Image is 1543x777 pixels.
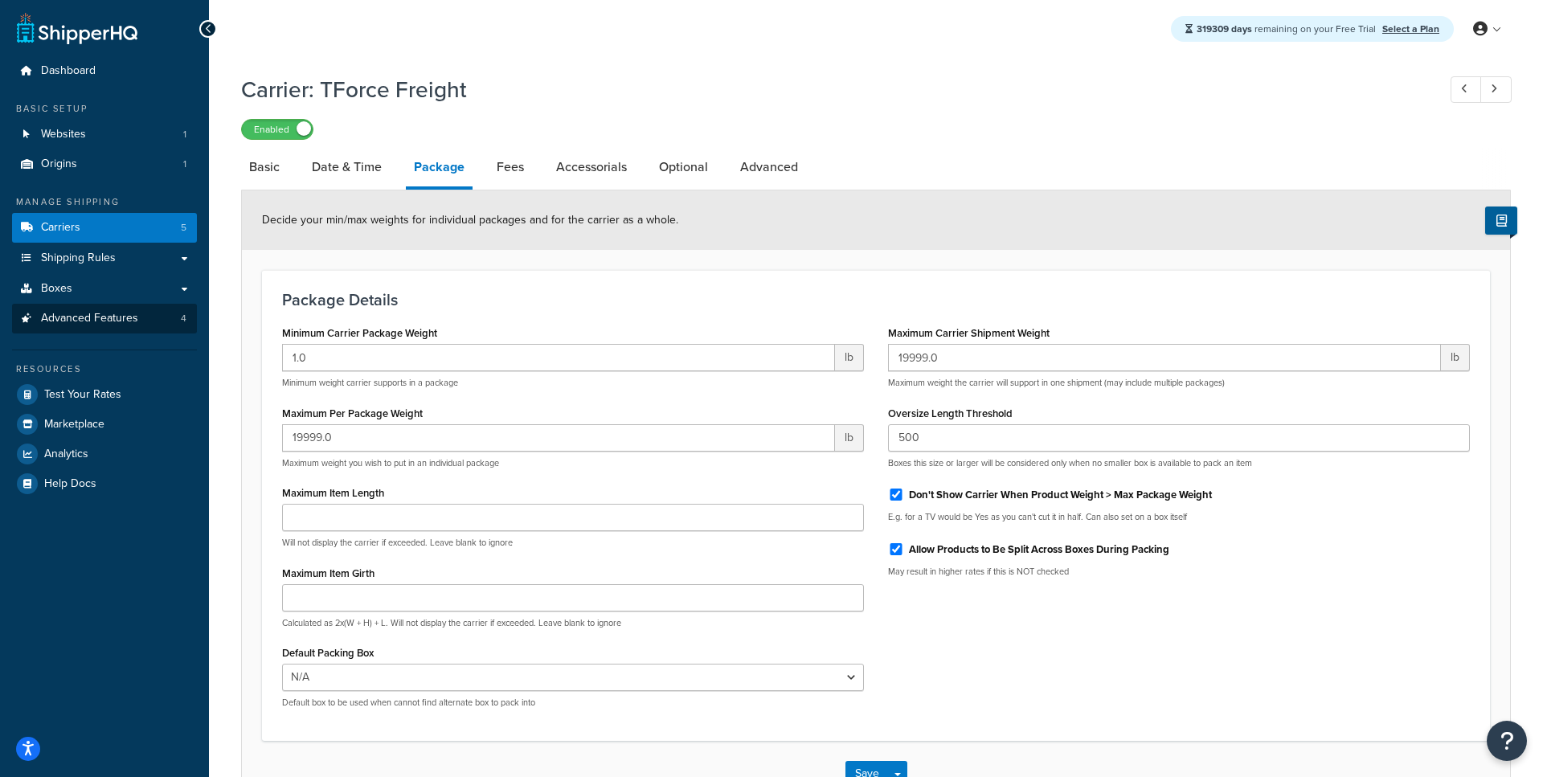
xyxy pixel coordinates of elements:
[41,157,77,171] span: Origins
[241,74,1421,105] h1: Carrier: TForce Freight
[12,195,197,209] div: Manage Shipping
[732,148,806,186] a: Advanced
[44,418,104,431] span: Marketplace
[888,511,1470,523] p: E.g. for a TV would be Yes as you can't cut it in half. Can also set on a box itself
[12,362,197,376] div: Resources
[12,149,197,179] a: Origins1
[12,304,197,333] li: Advanced Features
[651,148,716,186] a: Optional
[41,64,96,78] span: Dashboard
[304,148,390,186] a: Date & Time
[1197,22,1252,36] strong: 319309 days
[41,252,116,265] span: Shipping Rules
[241,148,288,186] a: Basic
[183,128,186,141] span: 1
[282,407,423,419] label: Maximum Per Package Weight
[44,477,96,491] span: Help Docs
[888,377,1470,389] p: Maximum weight the carrier will support in one shipment (may include multiple packages)
[282,327,437,339] label: Minimum Carrier Package Weight
[282,457,864,469] p: Maximum weight you wish to put in an individual package
[282,291,1470,309] h3: Package Details
[282,537,864,549] p: Will not display the carrier if exceeded. Leave blank to ignore
[12,274,197,304] a: Boxes
[1441,344,1470,371] span: lb
[548,148,635,186] a: Accessorials
[909,542,1169,557] label: Allow Products to Be Split Across Boxes During Packing
[44,448,88,461] span: Analytics
[41,221,80,235] span: Carriers
[181,221,186,235] span: 5
[888,566,1470,578] p: May result in higher rates if this is NOT checked
[12,213,197,243] li: Carriers
[282,377,864,389] p: Minimum weight carrier supports in a package
[1451,76,1482,103] a: Previous Record
[12,243,197,273] a: Shipping Rules
[41,128,86,141] span: Websites
[1487,721,1527,761] button: Open Resource Center
[282,647,374,659] label: Default Packing Box
[282,697,864,709] p: Default box to be used when cannot find alternate box to pack into
[41,282,72,296] span: Boxes
[1197,22,1378,36] span: remaining on your Free Trial
[12,469,197,498] a: Help Docs
[44,388,121,402] span: Test Your Rates
[1485,207,1517,235] button: Show Help Docs
[888,407,1013,419] label: Oversize Length Threshold
[282,567,374,579] label: Maximum Item Girth
[282,487,384,499] label: Maximum Item Length
[183,157,186,171] span: 1
[12,56,197,86] a: Dashboard
[12,120,197,149] a: Websites1
[12,440,197,468] a: Analytics
[12,149,197,179] li: Origins
[12,380,197,409] a: Test Your Rates
[835,424,864,452] span: lb
[262,211,678,228] span: Decide your min/max weights for individual packages and for the carrier as a whole.
[489,148,532,186] a: Fees
[12,410,197,439] a: Marketplace
[406,148,473,190] a: Package
[12,304,197,333] a: Advanced Features4
[888,327,1050,339] label: Maximum Carrier Shipment Weight
[282,617,864,629] p: Calculated as 2x(W + H) + L. Will not display the carrier if exceeded. Leave blank to ignore
[1382,22,1439,36] a: Select a Plan
[41,312,138,325] span: Advanced Features
[12,120,197,149] li: Websites
[835,344,864,371] span: lb
[242,120,313,139] label: Enabled
[181,312,186,325] span: 4
[12,213,197,243] a: Carriers5
[888,457,1470,469] p: Boxes this size or larger will be considered only when no smaller box is available to pack an item
[12,102,197,116] div: Basic Setup
[909,488,1212,502] label: Don't Show Carrier When Product Weight > Max Package Weight
[1480,76,1512,103] a: Next Record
